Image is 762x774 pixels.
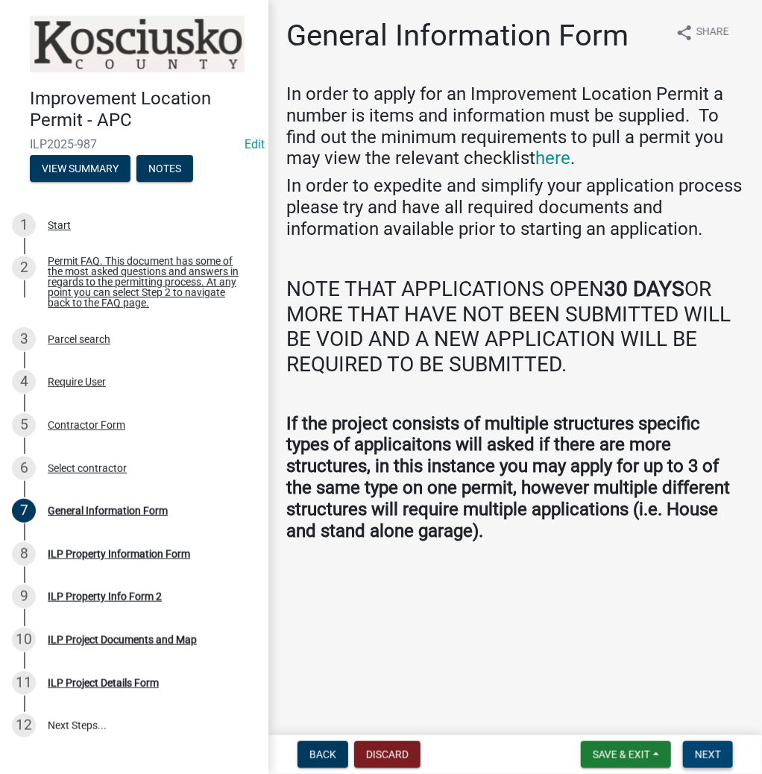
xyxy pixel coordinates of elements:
[30,88,256,131] h4: Improvement Location Permit - APC
[683,741,733,768] button: Next
[12,628,36,652] div: 10
[676,24,693,42] i: share
[48,506,168,516] div: General Information Form
[48,256,245,308] div: Permit FAQ. This document has some of the most asked questions and answers in regards to the perm...
[354,741,421,768] button: Discard
[297,741,348,768] button: Back
[48,635,197,645] div: ILP Project Documents and Map
[48,334,110,344] div: Parcel search
[48,220,71,230] div: Start
[48,591,162,602] div: ILP Property Info Form 2
[30,16,245,72] img: Kosciusko County, Indiana
[12,413,36,437] div: 5
[593,749,650,761] span: Save & Exit
[136,163,193,175] wm-modal-confirm: Notes
[48,678,159,688] div: ILP Project Details Form
[12,370,36,394] div: 4
[12,671,36,695] div: 11
[695,749,721,761] span: Next
[30,137,239,151] span: ILP2025-987
[12,456,36,480] div: 6
[696,24,729,42] span: Share
[12,499,36,523] div: 7
[286,18,629,54] h1: General Information Form
[30,163,130,175] wm-modal-confirm: Summary
[286,175,744,239] h4: In order to expedite and simplify your application process please try and have all required docum...
[12,714,36,737] div: 12
[48,549,190,559] div: ILP Property Information Form
[286,277,744,377] h3: NOTE THAT APPLICATIONS OPEN OR MORE THAT HAVE NOT BEEN SUBMITTED WILL BE VOID AND A NEW APPLICATI...
[136,155,193,182] button: Notes
[245,137,265,151] wm-modal-confirm: Edit Application Number
[48,463,127,473] div: Select contractor
[12,327,36,351] div: 3
[286,413,730,541] strong: If the project consists of multiple structures specific types of applicaitons will asked if there...
[664,18,741,47] button: shareShare
[286,84,744,169] h4: In order to apply for an Improvement Location Permit a number is items and information must be su...
[12,256,36,280] div: 2
[12,213,36,237] div: 1
[30,155,130,182] button: View Summary
[535,148,570,169] a: here
[12,585,36,608] div: 9
[309,749,336,761] span: Back
[48,420,125,430] div: Contractor Form
[604,277,684,301] strong: 30 DAYS
[12,542,36,566] div: 8
[581,741,671,768] button: Save & Exit
[48,377,106,387] div: Require User
[245,137,265,151] a: Edit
